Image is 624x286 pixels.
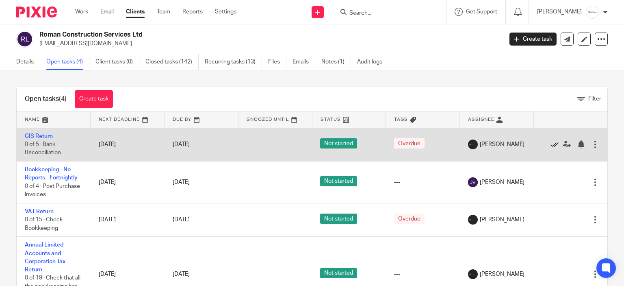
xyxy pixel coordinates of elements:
img: svg%3E [16,31,33,48]
a: Open tasks (4) [46,54,89,70]
a: Work [75,8,88,16]
span: Tags [394,117,408,122]
a: Annual Limited Accounts and Corporation Tax Return [25,242,65,273]
span: (4) [59,96,67,102]
span: [PERSON_NAME] [480,270,524,278]
a: Details [16,54,40,70]
a: Clients [126,8,145,16]
span: [DATE] [173,271,190,277]
img: Infinity%20Logo%20with%20Whitespace%20.png [468,269,478,279]
a: Emails [292,54,315,70]
a: Email [100,8,114,16]
input: Search [349,10,422,17]
span: Get Support [466,9,497,15]
img: Infinity%20Logo%20with%20Whitespace%20.png [468,215,478,225]
a: CIS Return [25,133,53,139]
a: Audit logs [357,54,388,70]
img: Infinity%20Logo%20with%20Whitespace%20.png [468,140,478,149]
span: Status [321,117,341,122]
a: Create task [509,33,557,46]
td: [DATE] [91,161,165,203]
p: [PERSON_NAME] [537,8,582,16]
img: svg%3E [468,177,478,187]
td: [DATE] [91,128,165,161]
h1: Open tasks [25,95,67,103]
a: Mark as done [550,140,563,148]
div: --- [394,270,452,278]
a: Client tasks (0) [95,54,139,70]
span: [PERSON_NAME] [480,216,524,224]
span: Not started [320,138,357,148]
span: Overdue [394,138,425,148]
span: Overdue [394,214,425,224]
h2: Roman Construction Services Ltd [39,31,406,39]
span: 0 of 15 · Check Bookkeeping [25,217,63,231]
span: [PERSON_NAME] [480,178,524,186]
img: Infinity%20Logo%20with%20Whitespace%20.png [586,6,599,19]
span: 0 of 4 · Post Purchase Invoices [25,183,80,198]
span: 0 of 5 · Bank Reconciliation [25,142,61,156]
a: Reports [182,8,203,16]
span: Filter [588,96,601,102]
span: Not started [320,214,357,224]
span: [DATE] [173,142,190,147]
a: Files [268,54,286,70]
a: Recurring tasks (13) [205,54,262,70]
span: Snoozed Until [247,117,289,122]
a: Team [157,8,170,16]
a: Create task [75,90,113,108]
div: --- [394,178,452,186]
span: [DATE] [173,217,190,223]
a: VAT Return [25,209,54,214]
img: Pixie [16,7,57,17]
a: Bookkeeping - No Reports - Fortnightly [25,167,78,181]
td: [DATE] [91,203,165,236]
span: [PERSON_NAME] [480,140,524,148]
span: Not started [320,268,357,278]
p: [EMAIL_ADDRESS][DOMAIN_NAME] [39,39,497,48]
a: Closed tasks (142) [145,54,199,70]
a: Notes (1) [321,54,351,70]
span: Not started [320,176,357,186]
a: Settings [215,8,236,16]
span: [DATE] [173,179,190,185]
